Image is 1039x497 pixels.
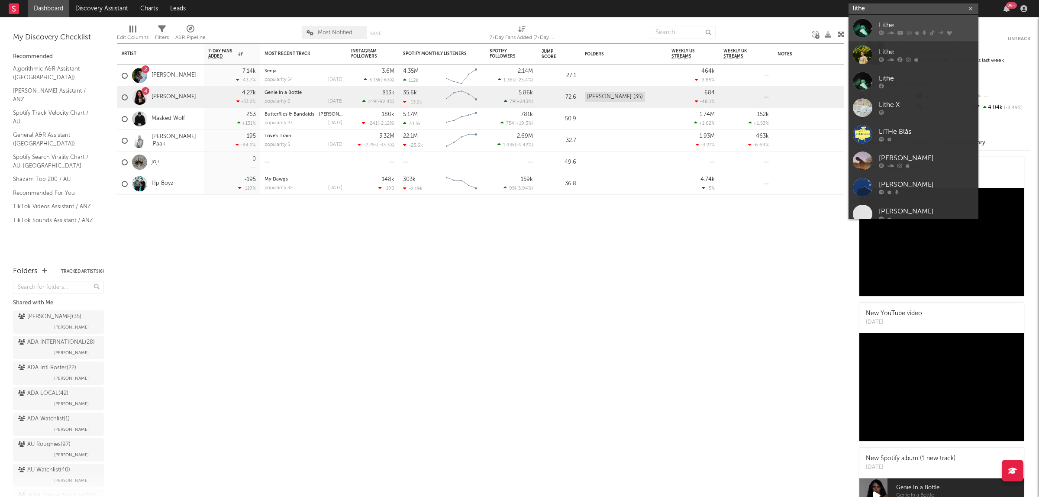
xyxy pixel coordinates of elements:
a: Love's Train [265,134,291,139]
div: [PERSON_NAME] (35) [585,92,645,102]
div: -13.2k [403,99,422,105]
div: +1.53 % [749,120,769,126]
span: -8.49 % [1003,106,1023,110]
span: -2.12 % [379,121,393,126]
div: -195 [244,177,256,182]
a: Spotify Search Virality Chart / AU-[GEOGRAPHIC_DATA] [13,152,95,170]
a: [PERSON_NAME] [152,72,196,79]
div: +1.62 % [694,120,715,126]
div: Recommended [13,52,104,62]
span: 1.36k [503,78,515,83]
div: [DATE] [328,142,342,147]
a: My Dawgs [265,177,288,182]
div: 5.86k [519,90,533,96]
button: Save [370,31,381,36]
div: -- [973,91,1030,102]
a: Senja [265,69,277,74]
span: -25.4 % [516,78,532,83]
div: -43.7 % [236,77,256,83]
div: 3.32M [379,133,394,139]
a: Hp Boyz [152,180,174,187]
span: [PERSON_NAME] [54,475,89,486]
span: 3.13k [369,78,381,83]
span: Most Notified [318,30,352,35]
div: ( ) [504,99,533,104]
div: [DATE] [328,121,342,126]
a: [PERSON_NAME] [849,212,978,240]
span: [PERSON_NAME] [54,373,89,384]
button: Untrack [1008,35,1030,43]
div: 7-Day Fans Added (7-Day Fans Added) [490,32,555,43]
div: [DATE] [866,463,955,472]
div: Notes [778,52,864,57]
div: A&R Pipeline [175,32,206,43]
div: Senja [265,69,342,74]
div: Filters [155,32,169,43]
div: 3.6M [382,68,394,74]
a: Lithe [849,71,978,99]
div: Artist [122,51,187,56]
a: joji [152,158,159,166]
div: ( ) [498,77,533,83]
svg: Chart title [442,87,481,108]
div: ( ) [362,99,394,104]
div: Folders [13,266,38,277]
span: [PERSON_NAME] [54,322,89,332]
div: 2.69M [517,133,533,139]
div: Genie In a Bottle [265,90,342,95]
div: ( ) [362,120,394,126]
div: [DATE] [328,99,342,104]
div: 781k [521,112,533,117]
span: Weekly UK Streams [723,48,756,59]
div: -6.69 % [748,142,769,148]
div: Spotify Followers [490,48,520,59]
a: LiTHe Blås [849,127,978,155]
div: ADA Intl Roster ( 22 ) [18,363,76,373]
span: -63 % [382,78,393,83]
a: Butterflies & Bandaids - [PERSON_NAME] Remix [265,112,372,117]
div: [PERSON_NAME] [879,218,974,228]
span: -92.4 % [378,100,393,104]
a: ADA Intl Roster(22)[PERSON_NAME] [13,361,104,385]
div: ( ) [358,142,394,148]
div: -48.1 % [695,99,715,104]
input: Search for artists [849,3,978,14]
span: Genie In a Bottle [896,483,1024,493]
a: Masked Wolf [152,115,185,123]
svg: Chart title [442,130,481,152]
a: Algorithmic A&R Assistant ([GEOGRAPHIC_DATA]) [13,64,95,82]
div: AU Watchlist ( 40 ) [18,465,70,475]
svg: Chart title [442,65,481,87]
a: [PERSON_NAME](35)[PERSON_NAME] [13,310,104,334]
div: 32.7 [542,136,576,146]
a: AU Roughies(97)[PERSON_NAME] [13,438,104,461]
div: ( ) [497,142,533,148]
span: -190 [384,186,394,191]
div: [PERSON_NAME] [879,190,974,200]
div: 195 [247,133,256,139]
span: -4.42 % [516,143,532,148]
div: Lithe [879,49,974,59]
div: ( ) [503,185,533,191]
div: 36.8 [542,179,576,189]
div: 50.9 [542,114,576,124]
div: 180k [382,112,394,117]
div: 72.6 [542,92,576,103]
div: LiTHe Blås [879,133,974,144]
div: [PERSON_NAME] ( 35 ) [18,312,81,322]
div: popularity: 32 [265,186,293,190]
span: 7-Day Fans Added [208,48,236,59]
div: Love's Train [265,134,342,139]
div: Edit Columns [117,32,148,43]
span: 1.93k [503,143,515,148]
div: 4.04k [973,102,1030,113]
div: Filters [155,22,169,47]
span: -33.3 % [378,143,393,148]
a: [PERSON_NAME] [849,184,978,212]
div: My Dawgs [265,177,342,182]
div: 2.14M [518,68,533,74]
div: 813k [382,90,394,96]
div: 4.35M [403,68,419,74]
span: 149 [368,100,376,104]
span: [PERSON_NAME] [54,450,89,460]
